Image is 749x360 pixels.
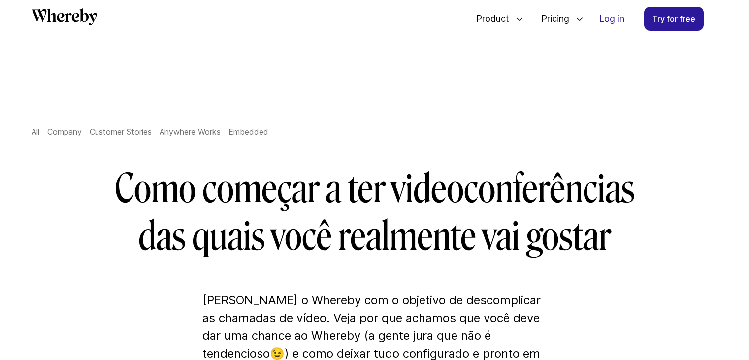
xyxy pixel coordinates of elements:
a: Customer Stories [90,127,152,137]
a: Try for free [644,7,704,31]
a: All [32,127,39,137]
a: Log in [591,7,632,30]
svg: Whereby [32,8,97,25]
a: Anywhere Works [160,127,221,137]
a: Embedded [228,127,268,137]
span: Pricing [531,2,572,35]
a: Company [47,127,82,137]
h1: Como começar a ter videoconferências das quais você realmente vai gostar [91,165,658,260]
span: Product [466,2,512,35]
a: Whereby [32,8,97,29]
